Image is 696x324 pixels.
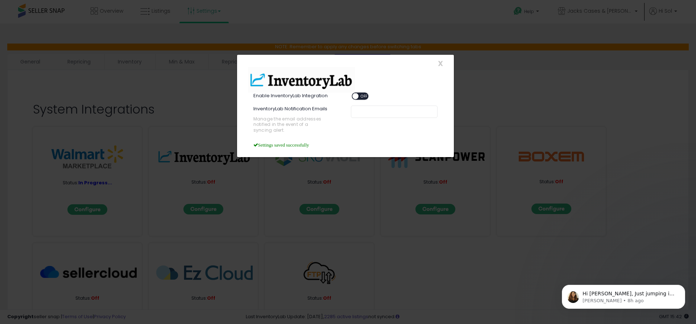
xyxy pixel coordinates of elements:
[253,143,309,147] i: Settings saved successfully
[359,93,370,99] span: OFF
[253,106,327,112] label: InventoryLab Notification Emails
[438,58,443,69] span: X
[551,270,696,320] iframe: Intercom notifications message
[248,67,355,93] img: InventoryLab Logo
[253,116,327,133] span: Manage the email addresses notified in the event of a syncing alert.
[253,93,328,99] label: Enable InventoryLab Integration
